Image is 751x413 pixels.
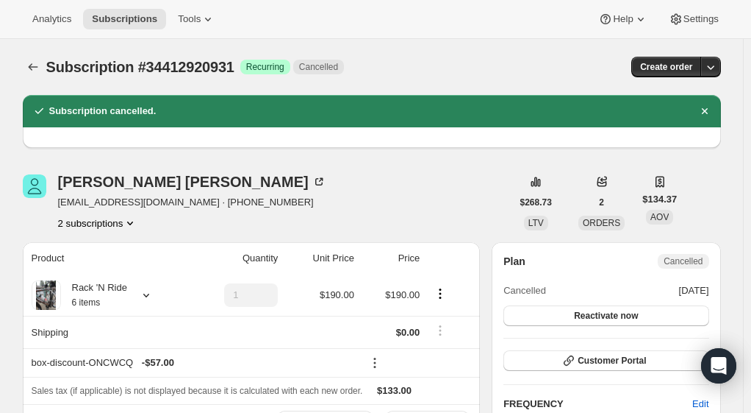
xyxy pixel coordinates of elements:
[46,59,234,75] span: Subscription #34412920931
[142,356,174,370] span: - $57.00
[178,13,201,25] span: Tools
[664,255,703,267] span: Cancelled
[23,316,188,348] th: Shipping
[169,9,224,29] button: Tools
[359,242,424,275] th: Price
[578,355,646,367] span: Customer Portal
[694,101,715,121] button: Dismiss notification
[503,306,708,326] button: Reactivate now
[701,348,736,384] div: Open Intercom Messenger
[188,242,283,275] th: Quantity
[631,57,701,77] button: Create order
[32,386,363,396] span: Sales tax (if applicable) is not displayed because it is calculated with each new order.
[528,218,544,228] span: LTV
[503,350,708,371] button: Customer Portal
[642,192,677,207] span: $134.37
[650,212,669,222] span: AOV
[428,322,452,339] button: Shipping actions
[58,216,138,230] button: Product actions
[503,283,546,298] span: Cancelled
[92,13,157,25] span: Subscriptions
[511,192,561,213] button: $268.73
[599,197,604,208] span: 2
[320,289,354,300] span: $190.00
[32,13,71,25] span: Analytics
[683,13,719,25] span: Settings
[72,297,101,308] small: 6 items
[83,9,166,29] button: Subscriptions
[23,174,46,198] span: Heather Olson
[58,195,326,210] span: [EMAIL_ADDRESS][DOMAIN_NAME] · [PHONE_NUMBER]
[428,286,452,302] button: Product actions
[282,242,359,275] th: Unit Price
[574,310,638,322] span: Reactivate now
[23,242,188,275] th: Product
[583,218,620,228] span: ORDERS
[590,192,613,213] button: 2
[396,327,420,338] span: $0.00
[613,13,633,25] span: Help
[49,104,157,119] h2: Subscription cancelled.
[299,61,338,73] span: Cancelled
[23,57,43,77] button: Subscriptions
[58,174,326,189] div: [PERSON_NAME] [PERSON_NAME]
[32,356,354,370] div: box-discount-ONCWCQ
[503,397,692,412] h2: FREQUENCY
[385,289,420,300] span: $190.00
[679,283,709,298] span: [DATE]
[520,197,552,208] span: $268.73
[377,385,412,396] span: $133.00
[692,397,708,412] span: Edit
[589,9,656,29] button: Help
[61,280,127,310] div: Rack 'N Ride
[24,9,80,29] button: Analytics
[660,9,727,29] button: Settings
[503,254,525,269] h2: Plan
[246,61,284,73] span: Recurring
[640,61,692,73] span: Create order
